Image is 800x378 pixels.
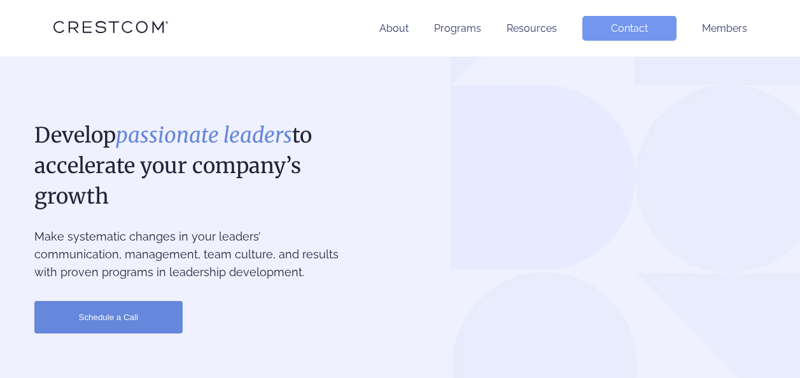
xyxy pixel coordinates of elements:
[34,301,183,333] button: Schedule a Call
[379,22,409,34] a: About
[411,120,766,337] iframe: YouTube video player
[702,22,747,34] a: Members
[582,16,677,41] a: Contact
[34,228,344,281] p: Make systematic changes in your leaders’ communication, management, team culture, and results wit...
[434,22,481,34] a: Programs
[116,122,292,148] i: passionate leaders
[507,22,557,34] a: Resources
[34,120,344,212] h1: Develop to accelerate your company’s growth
